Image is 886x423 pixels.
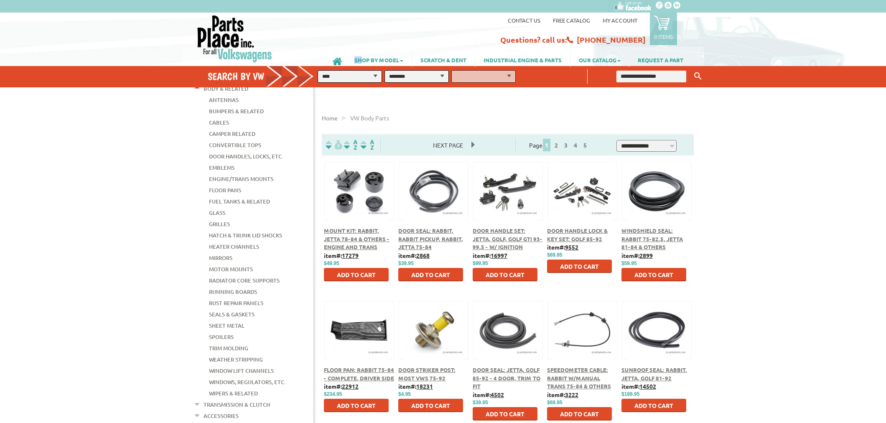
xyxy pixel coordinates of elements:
[398,399,463,412] button: Add to Cart
[337,271,376,278] span: Add to Cart
[209,196,270,207] a: Fuel Tanks & Related
[654,33,673,40] p: 0 items
[547,407,612,420] button: Add to Cart
[491,252,507,259] u: 16997
[547,260,612,273] button: Add to Cart
[209,219,230,229] a: Grilles
[209,354,263,365] a: Weather Stripping
[350,114,389,122] span: VW body parts
[209,185,241,196] a: Floor Pans
[547,227,608,242] a: Door Handle Lock & Key Set: Golf 85-92
[547,243,578,251] b: item#:
[209,264,253,275] a: Motor Mounts
[565,243,578,251] u: 9552
[634,271,673,278] span: Add to Cart
[209,320,244,331] a: Sheet Metal
[326,140,342,150] img: filterpricelow.svg
[552,141,560,149] a: 2
[209,377,285,387] a: Windows, Regulators, Etc.
[398,268,463,281] button: Add to Cart
[621,227,683,250] span: Windshield Seal: Rabbit 75-82.5, Jetta 81-84 & Others
[209,140,261,150] a: Convertible Tops
[629,53,692,67] a: REQUEST A PART
[560,410,599,418] span: Add to Cart
[342,382,359,390] u: 22912
[621,382,656,390] b: item#:
[473,227,542,250] a: Door Handle Set: Jetta, Golf, Golf GTI 93-99.5 - w/ Ignition
[543,139,550,151] span: 1
[621,260,637,266] span: $59.95
[565,391,578,398] u: 3222
[209,230,282,241] a: Hatch & Trunk Lid Shocks
[324,260,339,266] span: $49.95
[425,141,471,149] a: Next Page
[572,141,579,149] a: 4
[621,252,653,259] b: item#:
[196,15,273,63] img: Parts Place Inc!
[322,114,338,122] a: Home
[324,227,390,250] span: Mount Kit: Rabbit, Jetta 78-84 & Others - Engine and Trans
[209,388,258,399] a: Wipers & Related
[209,343,248,354] a: Trim Molding
[209,151,283,162] a: Door Handles, Locks, Etc.
[346,53,412,67] a: SHOP BY MODEL
[692,69,704,83] button: Keyword Search
[398,382,433,390] b: item#:
[570,53,629,67] a: OUR CATALOG
[398,391,411,397] span: $4.95
[515,138,603,152] div: Page
[560,262,599,270] span: Add to Cart
[209,365,274,376] a: Window Lift Channels
[324,268,389,281] button: Add to Cart
[342,252,359,259] u: 17279
[547,366,611,390] a: Speedometer Cable: Rabbit w/Manual Trans 75-84 & Others
[209,128,255,139] a: Camper Related
[398,227,463,250] a: Door Seal: Rabbit, Rabbit Pickup, Rabbit, Jetta 75-84
[398,260,414,266] span: $39.95
[209,94,239,105] a: Antennas
[491,391,504,398] u: 4502
[209,275,280,286] a: Radiator Core Supports
[473,260,488,266] span: $99.95
[621,399,686,412] button: Add to Cart
[204,410,239,421] a: Accessories
[324,382,359,390] b: item#:
[621,391,639,397] span: $199.95
[411,271,450,278] span: Add to Cart
[342,140,359,150] img: Sort by Headline
[639,252,653,259] u: 2899
[324,391,342,397] span: $234.95
[209,252,232,263] a: Mirrors
[209,241,259,252] a: Heater Channels
[473,407,537,420] button: Add to Cart
[473,366,540,390] a: Door Seal: Jetta, Golf 85-92 - 4 Door, Trim To Fit
[650,13,677,45] a: 0 items
[209,207,225,218] a: Glass
[324,399,389,412] button: Add to Cart
[398,252,430,259] b: item#:
[486,271,524,278] span: Add to Cart
[473,400,488,405] span: $39.95
[208,70,322,82] h4: Search by VW
[547,391,578,398] b: item#:
[204,83,248,94] a: Body & Related
[603,17,637,24] a: My Account
[581,141,589,149] a: 5
[337,402,376,409] span: Add to Cart
[621,268,686,281] button: Add to Cart
[209,331,234,342] a: Spoilers
[209,286,257,297] a: Running Boards
[398,366,456,382] span: Door Striker Post: most VWs 75-92
[209,117,229,128] a: Cables
[411,402,450,409] span: Add to Cart
[209,162,234,173] a: Emblems
[209,298,263,308] a: Rust Repair Panels
[547,252,563,258] span: $69.95
[324,366,394,382] a: Floor Pan: Rabbit 75-84 - Complete, Driver Side
[416,252,430,259] u: 2868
